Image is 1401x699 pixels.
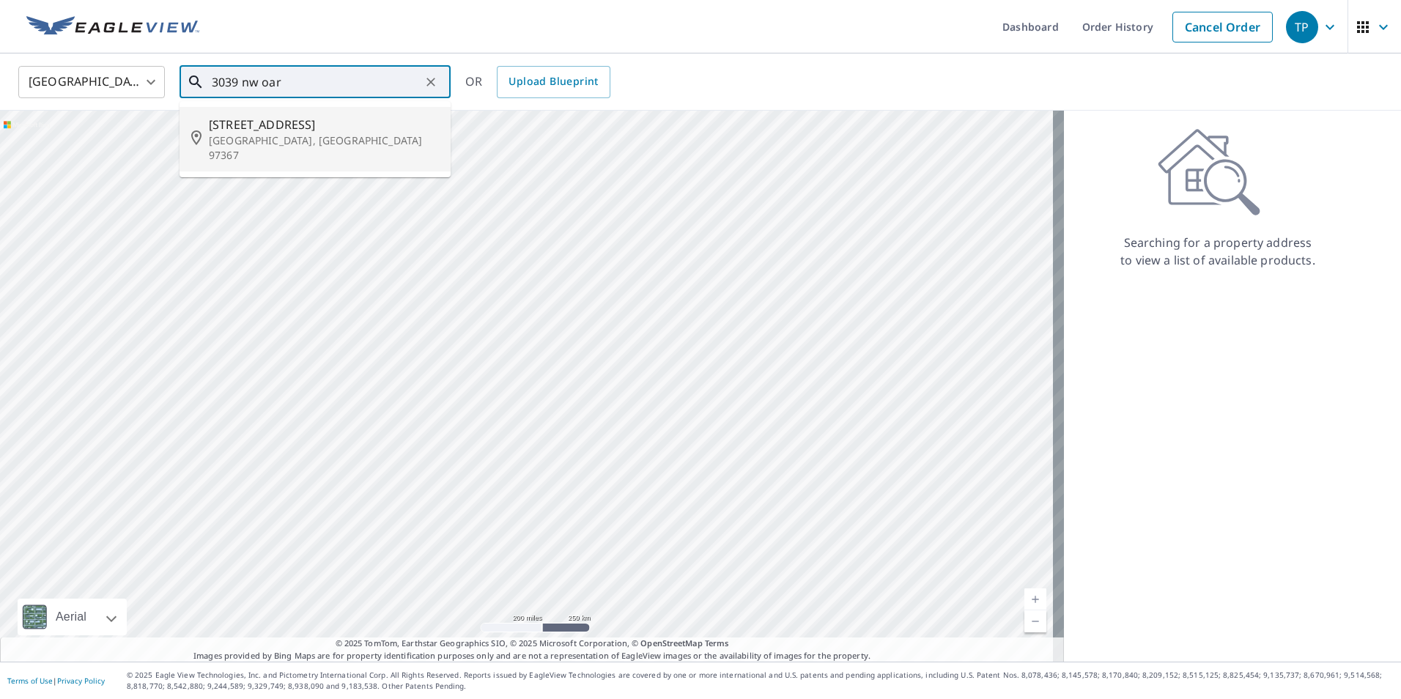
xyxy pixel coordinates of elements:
a: Privacy Policy [57,676,105,686]
p: © 2025 Eagle View Technologies, Inc. and Pictometry International Corp. All Rights Reserved. Repo... [127,670,1394,692]
a: Upload Blueprint [497,66,610,98]
span: [STREET_ADDRESS] [209,116,439,133]
button: Clear [421,72,441,92]
div: Aerial [51,599,91,635]
div: OR [465,66,610,98]
a: Cancel Order [1172,12,1273,42]
div: [GEOGRAPHIC_DATA] [18,62,165,103]
p: Searching for a property address to view a list of available products. [1120,234,1316,269]
p: | [7,676,105,685]
span: Upload Blueprint [509,73,598,91]
p: [GEOGRAPHIC_DATA], [GEOGRAPHIC_DATA] 97367 [209,133,439,163]
span: © 2025 TomTom, Earthstar Geographics SIO, © 2025 Microsoft Corporation, © [336,637,729,650]
div: Aerial [18,599,127,635]
a: OpenStreetMap [640,637,702,648]
a: Current Level 5, Zoom In [1024,588,1046,610]
a: Current Level 5, Zoom Out [1024,610,1046,632]
a: Terms [705,637,729,648]
input: Search by address or latitude-longitude [212,62,421,103]
img: EV Logo [26,16,199,38]
a: Terms of Use [7,676,53,686]
div: TP [1286,11,1318,43]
